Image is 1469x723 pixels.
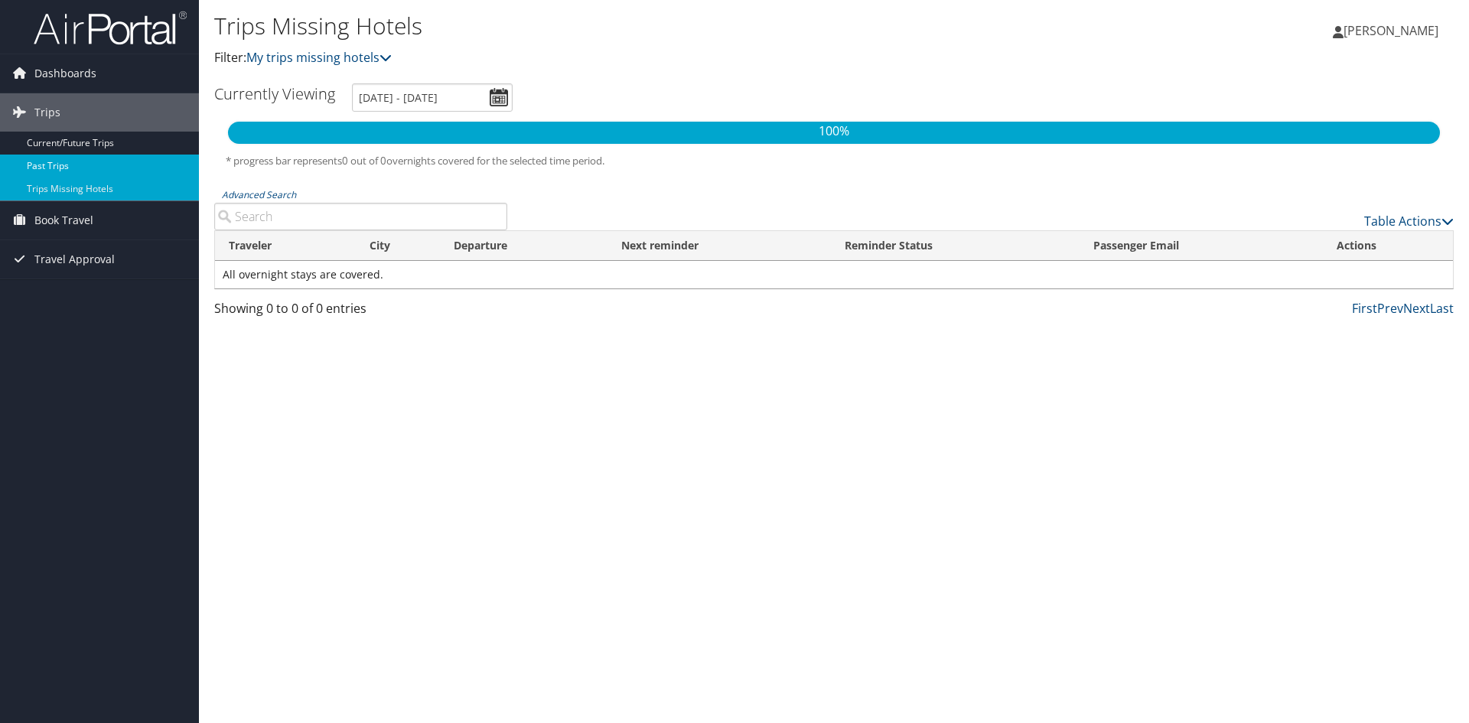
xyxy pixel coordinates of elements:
[342,154,386,168] span: 0 out of 0
[356,231,440,261] th: City: activate to sort column ascending
[222,188,296,201] a: Advanced Search
[34,240,115,278] span: Travel Approval
[228,122,1440,142] p: 100%
[1430,300,1454,317] a: Last
[34,93,60,132] span: Trips
[214,203,507,230] input: Advanced Search
[1352,300,1377,317] a: First
[214,83,335,104] h3: Currently Viewing
[440,231,607,261] th: Departure: activate to sort column descending
[352,83,513,112] input: [DATE] - [DATE]
[1333,8,1454,54] a: [PERSON_NAME]
[215,231,356,261] th: Traveler: activate to sort column ascending
[1344,22,1438,39] span: [PERSON_NAME]
[34,54,96,93] span: Dashboards
[831,231,1080,261] th: Reminder Status
[214,10,1041,42] h1: Trips Missing Hotels
[215,261,1453,288] td: All overnight stays are covered.
[226,154,1442,168] h5: * progress bar represents overnights covered for the selected time period.
[1080,231,1323,261] th: Passenger Email: activate to sort column ascending
[34,201,93,239] span: Book Travel
[246,49,392,66] a: My trips missing hotels
[1323,231,1453,261] th: Actions
[34,10,187,46] img: airportal-logo.png
[214,299,507,325] div: Showing 0 to 0 of 0 entries
[1364,213,1454,230] a: Table Actions
[607,231,832,261] th: Next reminder
[1403,300,1430,317] a: Next
[1377,300,1403,317] a: Prev
[214,48,1041,68] p: Filter:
